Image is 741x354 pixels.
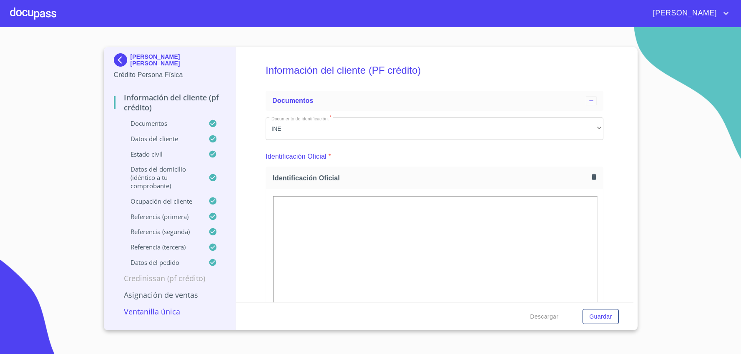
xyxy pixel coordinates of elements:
[114,92,226,112] p: Información del cliente (PF crédito)
[647,7,731,20] button: account of current user
[114,70,226,80] p: Crédito Persona Física
[266,152,327,162] p: Identificación Oficial
[114,150,209,158] p: Estado Civil
[527,309,562,324] button: Descargar
[589,312,612,322] span: Guardar
[272,97,313,104] span: Documentos
[114,212,209,221] p: Referencia (primera)
[114,258,209,267] p: Datos del pedido
[114,290,226,300] p: Asignación de Ventas
[114,243,209,251] p: Referencia (tercera)
[266,117,603,140] div: INE
[114,227,209,236] p: Referencia (segunda)
[647,7,721,20] span: [PERSON_NAME]
[114,273,226,283] p: Credinissan (PF crédito)
[114,165,209,190] p: Datos del domicilio (idéntico a tu comprobante)
[114,53,131,67] img: Docupass spot blue
[114,307,226,317] p: Ventanilla única
[530,312,558,322] span: Descargar
[131,53,226,67] p: [PERSON_NAME] [PERSON_NAME]
[114,197,209,205] p: Ocupación del Cliente
[114,53,226,70] div: [PERSON_NAME] [PERSON_NAME]
[266,91,603,111] div: Documentos
[266,53,603,87] h5: Información del cliente (PF crédito)
[273,174,588,182] span: Identificación Oficial
[114,119,209,127] p: Documentos
[583,309,618,324] button: Guardar
[114,135,209,143] p: Datos del cliente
